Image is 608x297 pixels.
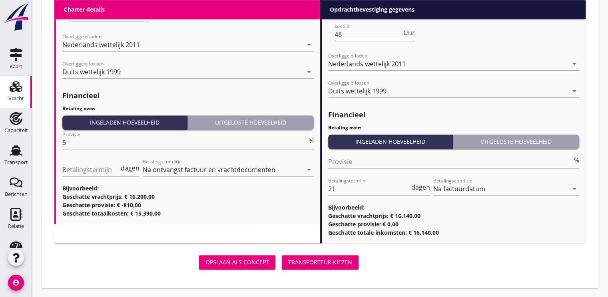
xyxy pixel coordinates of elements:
div: % [572,157,579,163]
div: Vracht [8,96,24,101]
i: arrow_drop_down [570,59,579,69]
h3: Bijvoorbeeld: [328,203,580,212]
div: Nederlands wettelijk 2011 [62,41,140,48]
label: Garantie leeg [450,11,490,19]
h4: Betaling over: [328,124,580,131]
h2: Financieel [328,109,580,120]
button: Ingeladen hoeveelheid [328,135,453,149]
input: Provisie [62,136,307,149]
div: Relatie [8,224,24,229]
label: Tijd [376,11,387,19]
button: Opslaan als concept [199,255,275,269]
h4: Betaling over: [62,105,314,112]
input: Lostijd [69,9,136,22]
span: Uur [403,30,415,36]
div: Nederlands wettelijk 2011 [328,60,406,67]
i: arrow_drop_down [570,184,579,194]
i: arrow_drop_down [304,40,314,49]
h3: Geschatte provisie: € 0,00 [328,220,580,228]
div: Uitgeloste hoeveelheid [191,118,311,127]
div: Kaart [10,64,22,69]
div: % [307,138,314,144]
div: Ingeladen hoeveelheid [331,137,450,146]
i: arrow_drop_down [304,165,314,174]
button: Uitgeloste hoeveelheid [453,135,579,149]
i: account_circle [8,275,24,291]
h3: Bijvoorbeeld: [62,184,314,192]
label: Conditie [406,11,431,19]
img: logo-small.a267ee39.svg [2,2,30,32]
h3: Geschatte totaalkosten: € 15.390,00 [62,209,314,218]
h2: Financieel [62,90,314,101]
div: Na factuurdatum [433,185,485,192]
button: Transporteur kiezen [282,255,359,269]
div: Duits wettelijk 1999 [62,68,121,75]
div: Transporteur kiezen [288,258,352,266]
div: Opslaan als concept [205,258,269,266]
input: Provisie [328,155,573,168]
i: arrow_drop_down [304,67,314,77]
i: arrow_drop_down [570,86,579,96]
button: Ingeladen hoeveelheid [62,115,187,130]
h3: Geschatte provisie: € -810,00 [62,201,314,209]
input: Betalingstermijn [328,182,410,195]
div: dagen [410,184,430,190]
button: Uitgeloste hoeveelheid [187,115,314,130]
div: Uitgeloste hoeveelheid [456,137,576,146]
strong: Lossen [328,11,350,19]
input: Betalingstermijn [62,163,119,176]
div: dagen [119,165,140,171]
div: Duits wettelijk 1999 [328,87,387,95]
div: Na ontvangst factuur en vrachtdocumenten [143,166,275,173]
h3: Geschatte totale inkomsten: € 16.140,00 [328,228,580,237]
div: Transport [4,160,28,165]
span: Dag [138,10,150,17]
div: Berichten [5,192,28,197]
h3: Geschatte vrachtprijs: € 16.200,00 [62,192,314,201]
div: Ingeladen hoeveelheid [66,118,184,127]
div: Capaciteit [4,128,28,133]
h3: Geschatte vrachtprijs: € 16.140,00 [328,212,580,220]
input: Lostijd [335,28,402,41]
